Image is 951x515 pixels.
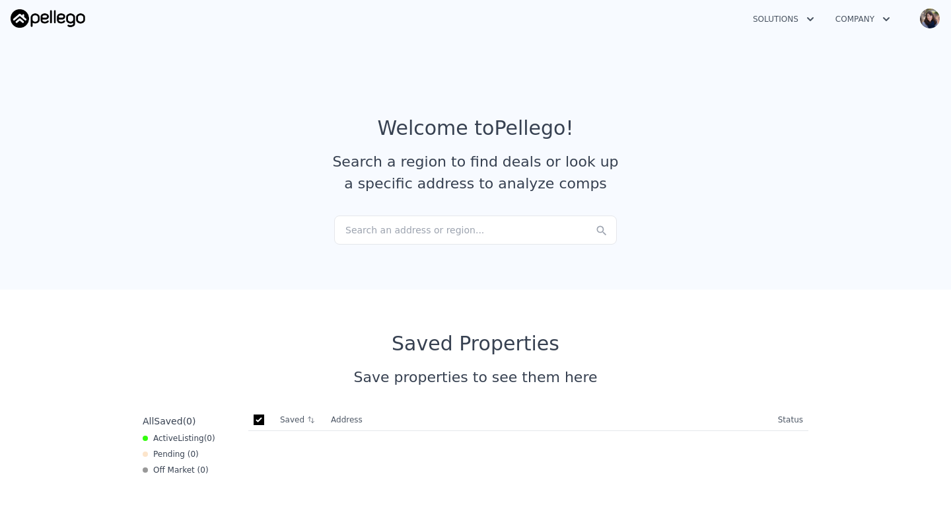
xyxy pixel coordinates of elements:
img: Pellego [11,9,85,28]
img: avatar [919,8,940,29]
span: Active ( 0 ) [153,433,215,444]
button: Company [825,7,901,31]
span: Saved [154,416,182,426]
div: Save properties to see them here [137,366,814,388]
div: All ( 0 ) [143,415,195,428]
div: Search an address or region... [334,216,617,245]
div: Off Market ( 0 ) [143,465,209,475]
th: Address [326,409,773,431]
button: Solutions [742,7,825,31]
div: Pending ( 0 ) [143,449,199,459]
div: Welcome to Pellego ! [378,116,574,140]
div: Search a region to find deals or look up a specific address to analyze comps [328,151,623,194]
th: Status [773,409,808,431]
div: Saved Properties [137,332,814,356]
th: Saved [275,409,326,430]
span: Listing [178,434,204,443]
